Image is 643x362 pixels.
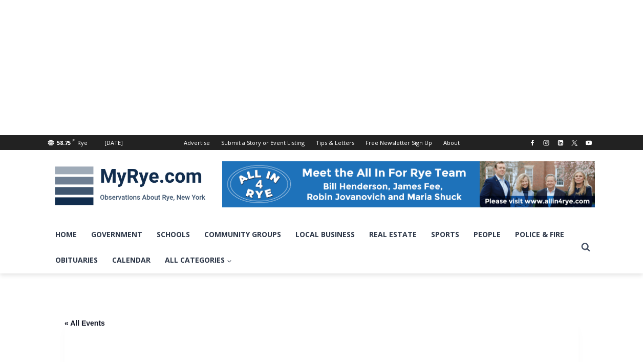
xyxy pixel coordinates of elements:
[466,222,508,247] a: People
[65,319,105,327] a: « All Events
[526,137,539,149] a: Facebook
[57,139,71,146] span: 58.75
[360,135,438,150] a: Free Newsletter Sign Up
[583,137,595,149] a: YouTube
[310,135,360,150] a: Tips & Letters
[105,247,158,273] a: Calendar
[178,135,216,150] a: Advertise
[158,247,239,273] a: All Categories
[48,222,576,273] nav: Primary Navigation
[222,161,595,207] img: All in for Rye
[438,135,465,150] a: About
[424,222,466,247] a: Sports
[48,222,84,247] a: Home
[288,222,362,247] a: Local Business
[362,222,424,247] a: Real Estate
[72,137,75,143] span: F
[216,135,310,150] a: Submit a Story or Event Listing
[554,137,567,149] a: Linkedin
[178,135,465,150] nav: Secondary Navigation
[149,222,197,247] a: Schools
[48,159,212,212] img: MyRye.com
[576,238,595,257] button: View Search Form
[508,222,571,247] a: Police & Fire
[84,222,149,247] a: Government
[568,137,581,149] a: X
[48,247,105,273] a: Obituaries
[104,138,123,147] div: [DATE]
[197,222,288,247] a: Community Groups
[165,254,232,266] span: All Categories
[77,138,88,147] div: Rye
[540,137,552,149] a: Instagram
